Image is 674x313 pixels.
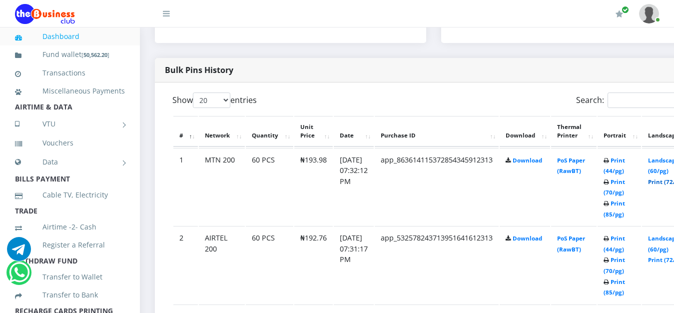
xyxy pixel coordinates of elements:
td: app_863614115372854345912313 [375,148,499,225]
a: Cable TV, Electricity [15,183,125,206]
i: Renew/Upgrade Subscription [616,10,623,18]
a: Print (85/pg) [604,278,625,296]
a: Fund wallet[50,562.20] [15,43,125,66]
img: Logo [15,4,75,24]
a: Print (70/pg) [604,178,625,196]
a: Print (44/pg) [604,156,625,175]
a: Data [15,149,125,174]
a: PoS Paper (RawBT) [557,156,585,175]
a: Chat for support [9,268,29,284]
td: ₦193.98 [294,148,333,225]
a: Print (70/pg) [604,256,625,274]
a: Transfer to Wallet [15,265,125,288]
td: [DATE] 07:31:17 PM [334,226,374,303]
select: Showentries [193,92,230,108]
a: PoS Paper (RawBT) [557,234,585,253]
td: [DATE] 07:32:12 PM [334,148,374,225]
a: Transactions [15,61,125,84]
a: VTU [15,111,125,136]
th: Portrait: activate to sort column ascending [598,116,641,147]
a: Transfer to Bank [15,283,125,306]
a: Chat for support [7,244,31,261]
a: Register a Referral [15,233,125,256]
th: Download: activate to sort column ascending [500,116,550,147]
td: 60 PCS [246,226,293,303]
a: Print (85/pg) [604,199,625,218]
td: 1 [173,148,198,225]
th: Thermal Printer: activate to sort column ascending [551,116,597,147]
td: ₦192.76 [294,226,333,303]
td: 2 [173,226,198,303]
a: Download [513,156,542,164]
th: Purchase ID: activate to sort column ascending [375,116,499,147]
label: Show entries [172,92,257,108]
th: Date: activate to sort column ascending [334,116,374,147]
td: app_532578243713951641612313 [375,226,499,303]
td: 60 PCS [246,148,293,225]
a: Download [513,234,542,242]
th: Quantity: activate to sort column ascending [246,116,293,147]
th: Unit Price: activate to sort column ascending [294,116,333,147]
th: #: activate to sort column descending [173,116,198,147]
img: User [639,4,659,23]
td: AIRTEL 200 [199,226,245,303]
a: Airtime -2- Cash [15,215,125,238]
a: Miscellaneous Payments [15,79,125,102]
a: Dashboard [15,25,125,48]
td: MTN 200 [199,148,245,225]
a: Vouchers [15,131,125,154]
strong: Bulk Pins History [165,64,233,75]
small: [ ] [81,51,109,58]
th: Network: activate to sort column ascending [199,116,245,147]
a: Print (44/pg) [604,234,625,253]
b: 50,562.20 [83,51,107,58]
span: Renew/Upgrade Subscription [622,6,629,13]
